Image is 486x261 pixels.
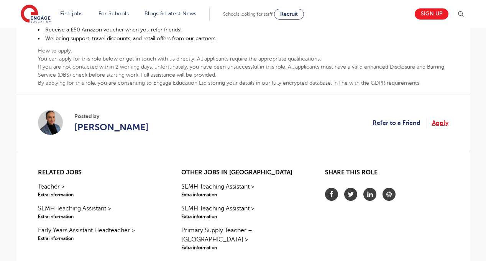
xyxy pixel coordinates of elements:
span: Posted by [74,112,149,120]
a: Recruit [274,9,304,20]
li: Wellbeing support, travel discounts, and retail offers from our partners [38,34,448,43]
span: Extra information [181,191,304,198]
a: Blogs & Latest News [144,11,197,16]
span: Extra information [181,213,304,220]
a: SEMH Teaching Assistant >Extra information [181,204,304,220]
a: Refer to a Friend [373,118,427,128]
a: For Schools [99,11,129,16]
span: Extra information [38,235,161,242]
a: Teacher >Extra information [38,182,161,198]
span: Schools looking for staff [223,11,273,17]
a: Sign up [415,8,448,20]
h2: Related jobs [38,169,161,176]
p: How to apply: [38,47,448,55]
span: Extra information [38,191,161,198]
a: Apply [432,118,448,128]
h2: Other jobs in [GEOGRAPHIC_DATA] [181,169,304,176]
span: Extra information [38,213,161,220]
a: Primary Supply Teacher – [GEOGRAPHIC_DATA] >Extra information [181,226,304,251]
p: By applying for this role, you are consenting to Engage Education Ltd storing your details in our... [38,79,448,87]
a: [PERSON_NAME] [74,120,149,134]
li: Receive a £50 Amazon voucher when you refer friends! [38,25,448,34]
span: Extra information [181,244,304,251]
a: Find jobs [60,11,83,16]
img: Engage Education [21,5,51,24]
a: SEMH Teaching Assistant >Extra information [181,182,304,198]
p: If you are not contacted within 2 working days, unfortunately, you have been unsuccessful in this... [38,63,448,79]
h2: Share this role [325,169,448,180]
a: Early Years Assistant Headteacher >Extra information [38,226,161,242]
p: You can apply for this role below or get in touch with us directly. All applicants require the ap... [38,55,448,63]
a: SEMH Teaching Assistant >Extra information [38,204,161,220]
span: Recruit [280,11,298,17]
